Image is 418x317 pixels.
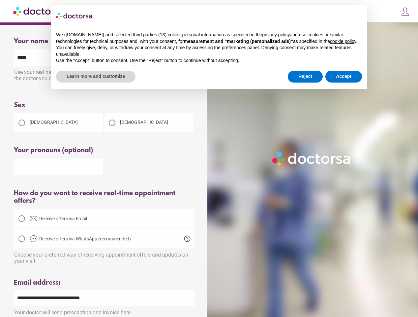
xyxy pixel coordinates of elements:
button: Accept [325,71,362,83]
a: cookie policy [330,39,356,44]
div: Use your real name to ensure proper care. Your details are shared only with the doctor you choose... [14,66,194,87]
img: Doctorsa.com [13,4,65,18]
div: Sex [14,101,194,109]
p: We ([DOMAIN_NAME]) and selected third parties (13) collect personal information as specified in t... [56,32,362,45]
div: Your name [14,38,194,45]
div: Choose your preferred way of receiving appointment offers and updates on your visit [14,248,194,264]
p: You can freely give, deny, or withdraw your consent at any time by accessing the preferences pane... [56,45,362,57]
span: [DEMOGRAPHIC_DATA] [30,120,78,125]
img: logo [56,11,93,21]
button: Learn more and customize [56,71,135,83]
img: Logo-Doctorsa-trans-White-partial-flat.png [270,149,354,168]
img: email [30,215,38,223]
span: Receive offers via WhatsApp (recommended) [39,236,131,241]
div: Your pronouns (optional) [14,147,194,154]
img: chat [30,235,38,243]
p: Use the “Accept” button to consent. Use the “Reject” button to continue without accepting. [56,57,362,64]
strong: measurement and “marketing (personalized ads)” [184,39,293,44]
div: How do you want to receive real-time appointment offers? [14,190,194,205]
button: Reject [288,71,323,83]
div: Email address: [14,279,194,287]
div: Your doctor will send prescription and invoice here [14,306,194,316]
a: privacy policy [262,32,290,37]
span: Receive offers via Email [39,216,87,221]
img: icons8-customer-100.png [401,7,410,16]
span: [DEMOGRAPHIC_DATA] [120,120,168,125]
span: help [183,235,191,243]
